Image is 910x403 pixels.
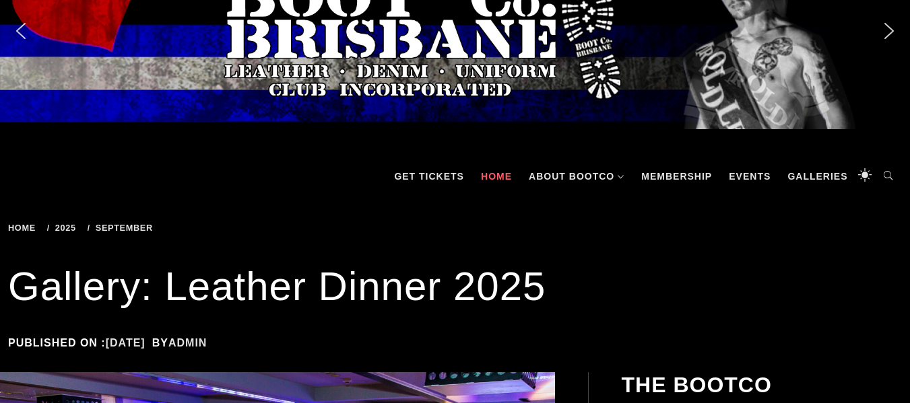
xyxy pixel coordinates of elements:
[8,223,331,233] div: Breadcrumbs
[8,337,152,349] span: Published on :
[168,337,207,349] a: admin
[522,156,631,196] a: About BootCo
[88,223,158,233] a: September
[635,156,719,196] a: Membership
[47,223,81,233] a: 2025
[152,337,214,349] span: by
[8,260,902,314] h1: Gallery: Leather Dinner 2025
[878,20,900,42] img: next arrow
[722,156,777,196] a: Events
[474,156,519,196] a: Home
[8,223,40,233] a: Home
[387,156,471,196] a: GET TICKETS
[10,20,32,42] img: previous arrow
[106,337,145,349] a: [DATE]
[781,156,854,196] a: Galleries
